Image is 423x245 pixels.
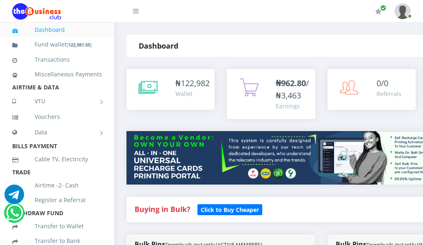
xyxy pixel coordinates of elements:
[139,41,178,51] strong: Dashboard
[12,150,102,169] a: Cable TV, Electricity
[135,204,190,214] strong: Buying in Bulk?
[12,107,102,126] a: Vouchers
[276,78,309,101] span: /₦3,463
[12,20,102,39] a: Dashboard
[6,209,23,223] a: Chat for support
[12,50,102,69] a: Transactions
[394,3,411,19] img: User
[68,42,90,48] b: 122,981.55
[276,102,309,110] div: Earnings
[201,206,259,214] b: Click to Buy Cheaper
[227,69,315,119] a: ₦962.80/₦3,463 Earnings
[4,191,24,204] a: Chat for support
[276,78,306,89] b: ₦962.80
[175,77,210,89] div: ₦
[175,89,210,98] div: Wallet
[375,8,381,15] i: Renew/Upgrade Subscription
[376,78,388,89] span: 0/0
[12,91,102,111] a: VTU
[12,217,102,236] a: Transfer to Wallet
[12,65,102,84] a: Miscellaneous Payments
[66,42,92,48] small: [ ]
[380,5,386,11] span: Renew/Upgrade Subscription
[126,69,215,110] a: ₦122,982 Wallet
[328,69,416,110] a: 0/0 Referrals
[12,176,102,195] a: Airtime -2- Cash
[197,204,262,214] a: Click to Buy Cheaper
[376,89,401,98] div: Referrals
[181,78,210,89] span: 122,982
[12,3,61,20] img: Logo
[12,35,102,54] a: Fund wallet[122,981.55]
[12,191,102,209] a: Register a Referral
[12,122,102,143] a: Data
